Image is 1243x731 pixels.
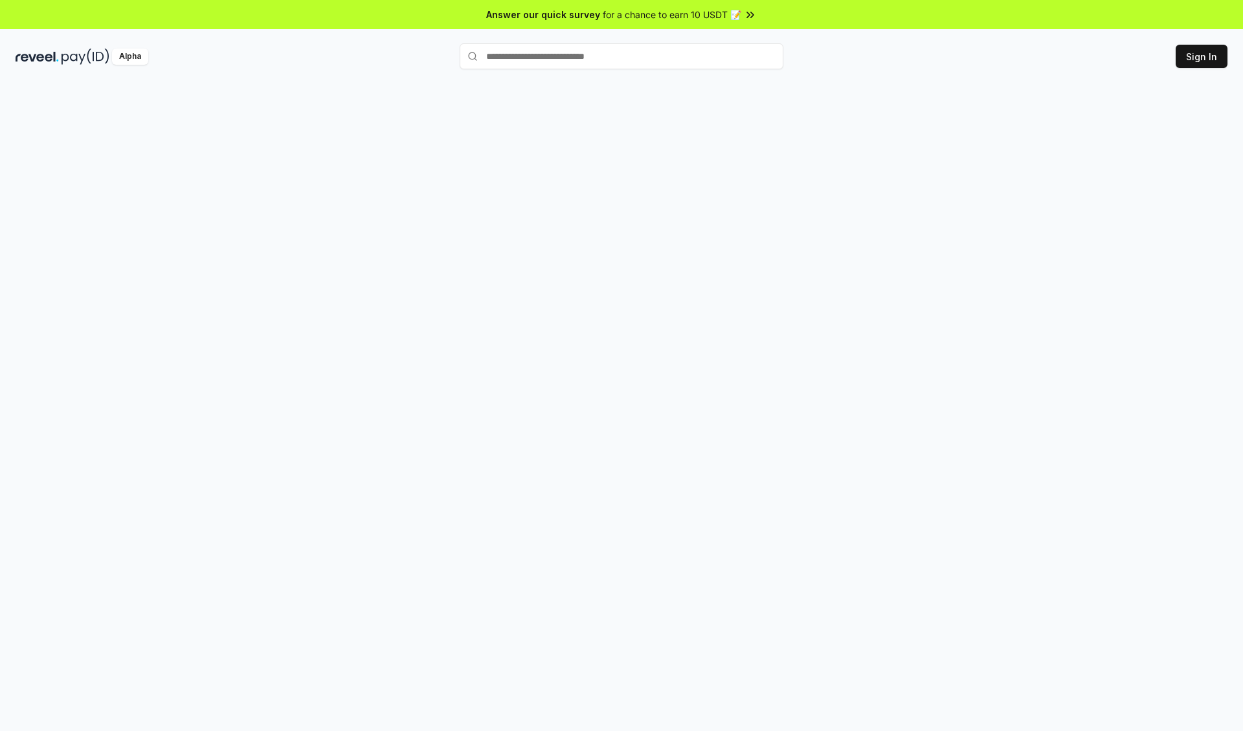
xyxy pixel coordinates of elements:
div: Alpha [112,49,148,65]
img: pay_id [62,49,109,65]
span: for a chance to earn 10 USDT 📝 [603,8,741,21]
button: Sign In [1176,45,1227,68]
span: Answer our quick survey [486,8,600,21]
img: reveel_dark [16,49,59,65]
